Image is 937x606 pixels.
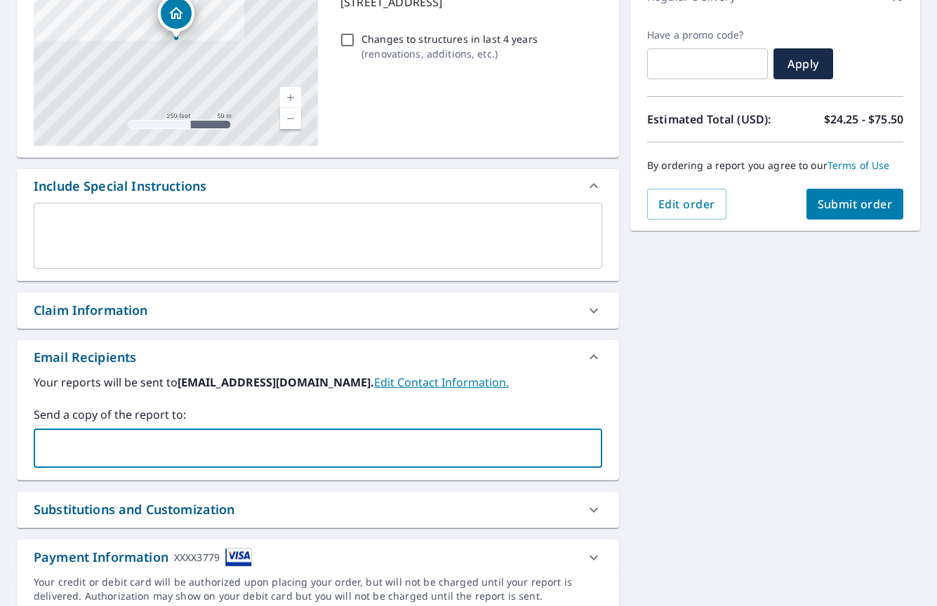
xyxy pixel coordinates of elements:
[174,548,220,567] div: XXXX3779
[34,177,206,196] div: Include Special Instructions
[17,169,619,203] div: Include Special Instructions
[34,575,602,603] div: Your credit or debit card will be authorized upon placing your order, but will not be charged unt...
[178,375,374,390] b: [EMAIL_ADDRESS][DOMAIN_NAME].
[17,539,619,575] div: Payment InformationXXXX3779cardImage
[17,492,619,527] div: Substitutions and Customization
[34,406,602,423] label: Send a copy of the report to:
[828,159,890,172] a: Terms of Use
[17,340,619,374] div: Email Recipients
[824,111,903,128] p: $24.25 - $75.50
[658,196,715,212] span: Edit order
[647,189,726,220] button: Edit order
[647,111,776,128] p: Estimated Total (USD):
[647,159,903,172] p: By ordering a report you agree to our
[818,196,893,212] span: Submit order
[361,46,538,61] p: ( renovations, additions, etc. )
[647,29,768,41] label: Have a promo code?
[17,292,619,328] div: Claim Information
[225,548,252,567] img: cardImage
[34,301,148,320] div: Claim Information
[34,348,136,367] div: Email Recipients
[34,500,235,519] div: Substitutions and Customization
[280,108,301,129] a: Current Level 17, Zoom Out
[34,374,602,391] label: Your reports will be sent to
[785,56,822,72] span: Apply
[34,548,252,567] div: Payment Information
[806,189,904,220] button: Submit order
[374,375,509,390] a: EditContactInfo
[361,32,538,46] p: Changes to structures in last 4 years
[280,87,301,108] a: Current Level 17, Zoom In
[773,48,833,79] button: Apply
